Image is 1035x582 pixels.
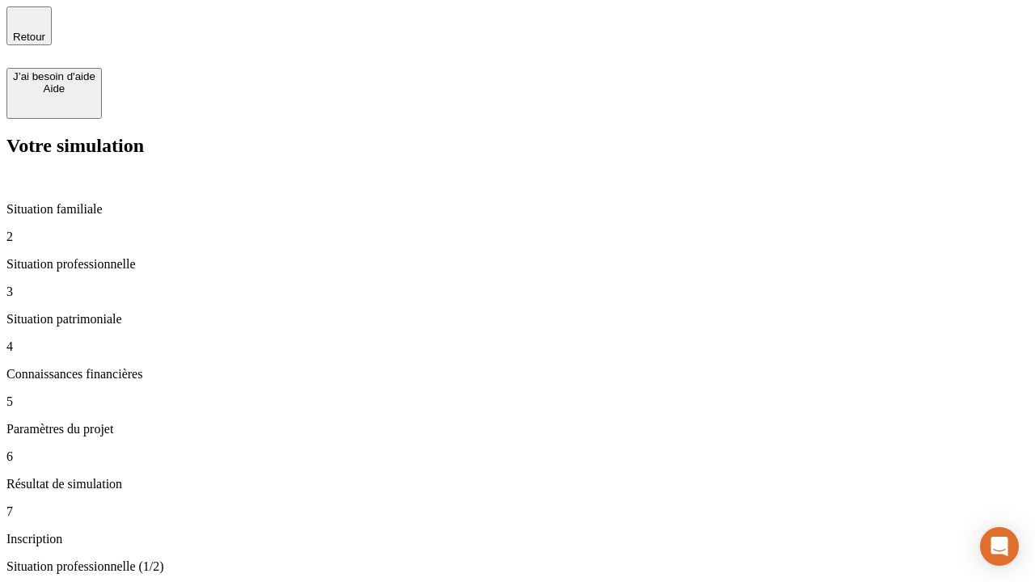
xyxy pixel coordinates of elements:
p: 7 [6,504,1029,519]
div: J’ai besoin d'aide [13,70,95,82]
p: Situation professionnelle [6,257,1029,272]
p: 5 [6,394,1029,409]
p: Connaissances financières [6,367,1029,382]
div: Open Intercom Messenger [980,527,1019,566]
p: 6 [6,449,1029,464]
p: 4 [6,339,1029,354]
p: Résultat de simulation [6,477,1029,491]
div: Aide [13,82,95,95]
button: J’ai besoin d'aideAide [6,68,102,119]
p: 3 [6,285,1029,299]
h2: Votre simulation [6,135,1029,157]
p: Situation familiale [6,202,1029,217]
p: 2 [6,230,1029,244]
p: Situation patrimoniale [6,312,1029,327]
button: Retour [6,6,52,45]
p: Situation professionnelle (1/2) [6,559,1029,574]
p: Paramètres du projet [6,422,1029,436]
span: Retour [13,31,45,43]
p: Inscription [6,532,1029,546]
